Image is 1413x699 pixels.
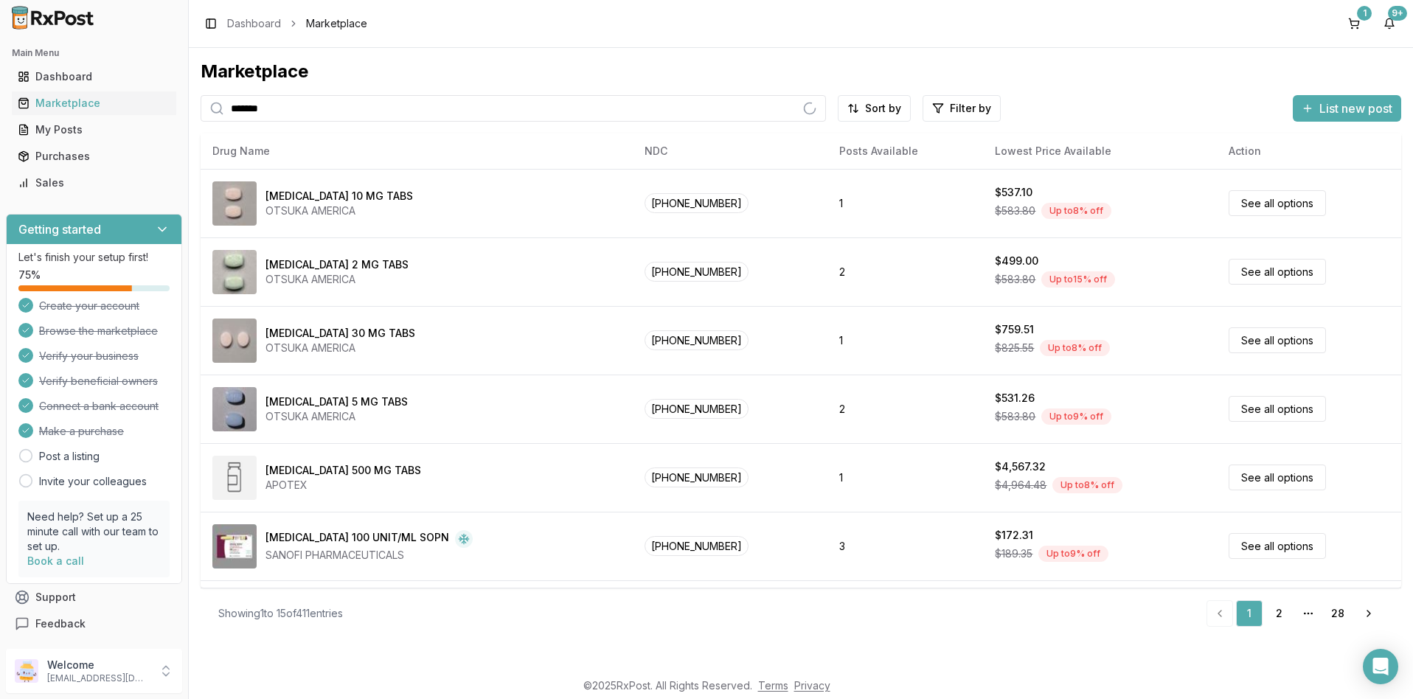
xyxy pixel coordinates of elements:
img: Abilify 10 MG TABS [212,181,257,226]
button: Feedback [6,611,182,637]
p: [EMAIL_ADDRESS][DOMAIN_NAME] [47,672,150,684]
a: See all options [1229,190,1326,216]
span: Create your account [39,299,139,313]
div: Up to 15 % off [1041,271,1115,288]
button: List new post [1293,95,1401,122]
div: 9+ [1388,6,1407,21]
img: Admelog SoloStar 100 UNIT/ML SOPN [212,524,257,568]
a: See all options [1229,327,1326,353]
a: Invite your colleagues [39,474,147,489]
div: Up to 8 % off [1052,477,1122,493]
div: Marketplace [18,96,170,111]
div: APOTEX [265,478,421,493]
nav: breadcrumb [227,16,367,31]
span: [PHONE_NUMBER] [645,193,749,213]
a: See all options [1229,396,1326,422]
span: List new post [1319,100,1392,117]
div: [MEDICAL_DATA] 500 MG TABS [265,463,421,478]
td: 1 [827,580,984,649]
th: Lowest Price Available [983,133,1217,169]
div: OTSUKA AMERICA [265,204,413,218]
button: Sales [6,171,182,195]
span: Verify beneficial owners [39,374,158,389]
a: 1 [1236,600,1263,627]
div: [MEDICAL_DATA] 30 MG TABS [265,326,415,341]
span: [PHONE_NUMBER] [645,330,749,350]
div: $499.00 [995,254,1038,268]
div: [MEDICAL_DATA] 10 MG TABS [265,189,413,204]
button: 9+ [1378,12,1401,35]
div: OTSUKA AMERICA [265,409,408,424]
a: Terms [758,679,788,692]
a: List new post [1293,102,1401,117]
a: Dashboard [227,16,281,31]
a: Purchases [12,143,176,170]
p: Let's finish your setup first! [18,250,170,265]
span: Make a purchase [39,424,124,439]
a: Go to next page [1354,600,1384,627]
div: [MEDICAL_DATA] 100 UNIT/ML SOPN [265,530,449,548]
div: OTSUKA AMERICA [265,272,409,287]
button: Filter by [923,95,1001,122]
td: 1 [827,306,984,375]
td: 2 [827,237,984,306]
button: Marketplace [6,91,182,115]
a: 28 [1325,600,1351,627]
div: My Posts [18,122,170,137]
div: Purchases [18,149,170,164]
div: $759.51 [995,322,1034,337]
a: Marketplace [12,90,176,116]
a: 1 [1342,12,1366,35]
div: Up to 8 % off [1041,203,1111,219]
th: Action [1217,133,1401,169]
span: [PHONE_NUMBER] [645,536,749,556]
td: 1 [827,443,984,512]
span: [PHONE_NUMBER] [645,467,749,487]
h2: Main Menu [12,47,176,59]
img: Abilify 2 MG TABS [212,250,257,294]
a: Post a listing [39,449,100,464]
td: 1 [827,169,984,237]
a: See all options [1229,533,1326,559]
span: Connect a bank account [39,399,159,414]
div: Up to 9 % off [1041,408,1111,425]
span: Filter by [950,101,991,116]
div: Sales [18,175,170,190]
div: [MEDICAL_DATA] 5 MG TABS [265,394,408,409]
span: 75 % [18,268,41,282]
div: Marketplace [201,60,1401,83]
span: Feedback [35,616,86,631]
span: $825.55 [995,341,1034,355]
a: Dashboard [12,63,176,90]
span: $4,964.48 [995,478,1046,493]
p: Welcome [47,658,150,672]
th: NDC [633,133,827,169]
a: Book a call [27,554,84,567]
div: $172.31 [995,528,1033,543]
span: $189.35 [995,546,1032,561]
img: Abilify 30 MG TABS [212,319,257,363]
span: Browse the marketplace [39,324,158,338]
a: Sales [12,170,176,196]
a: Privacy [794,679,830,692]
nav: pagination [1207,600,1384,627]
button: Purchases [6,145,182,168]
button: Sort by [838,95,911,122]
div: [MEDICAL_DATA] 2 MG TABS [265,257,409,272]
img: RxPost Logo [6,6,100,29]
div: Showing 1 to 15 of 411 entries [218,606,343,621]
span: $583.80 [995,272,1035,287]
div: Dashboard [18,69,170,84]
button: My Posts [6,118,182,142]
td: 2 [827,375,984,443]
button: Dashboard [6,65,182,88]
span: [PHONE_NUMBER] [645,399,749,419]
th: Drug Name [201,133,633,169]
div: Open Intercom Messenger [1363,649,1398,684]
span: $583.80 [995,204,1035,218]
div: Up to 9 % off [1038,546,1108,562]
a: 2 [1266,600,1292,627]
span: Sort by [865,101,901,116]
img: Abiraterone Acetate 500 MG TABS [212,456,257,500]
a: See all options [1229,465,1326,490]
